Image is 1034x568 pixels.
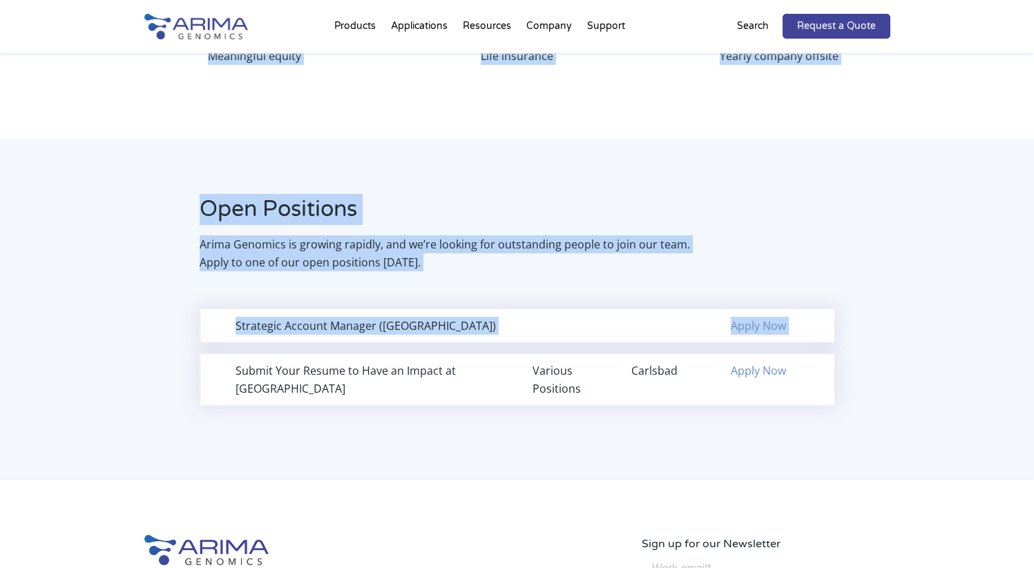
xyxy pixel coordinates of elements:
img: Arima-Genomics-logo [144,535,269,565]
div: Strategic Account Manager ([GEOGRAPHIC_DATA]) [236,317,502,335]
div: Various Positions [533,362,601,398]
a: Apply Now [731,363,786,378]
a: Request a Quote [783,14,890,39]
h2: Open Positions [200,194,693,235]
a: Apply Now [731,318,786,333]
p: Yearly company offsite [669,47,890,65]
p: Life insurance [406,47,627,65]
p: Meaningful equity [144,47,365,65]
div: Submit Your Resume to Have an Impact at [GEOGRAPHIC_DATA] [236,362,502,398]
img: Arima-Genomics-logo [144,14,248,39]
div: Carlsbad [631,362,700,380]
p: Search [737,17,769,35]
p: Sign up for our Newsletter [642,535,890,553]
p: Arima Genomics is growing rapidly, and we’re looking for outstanding people to join our team. App... [200,235,693,271]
